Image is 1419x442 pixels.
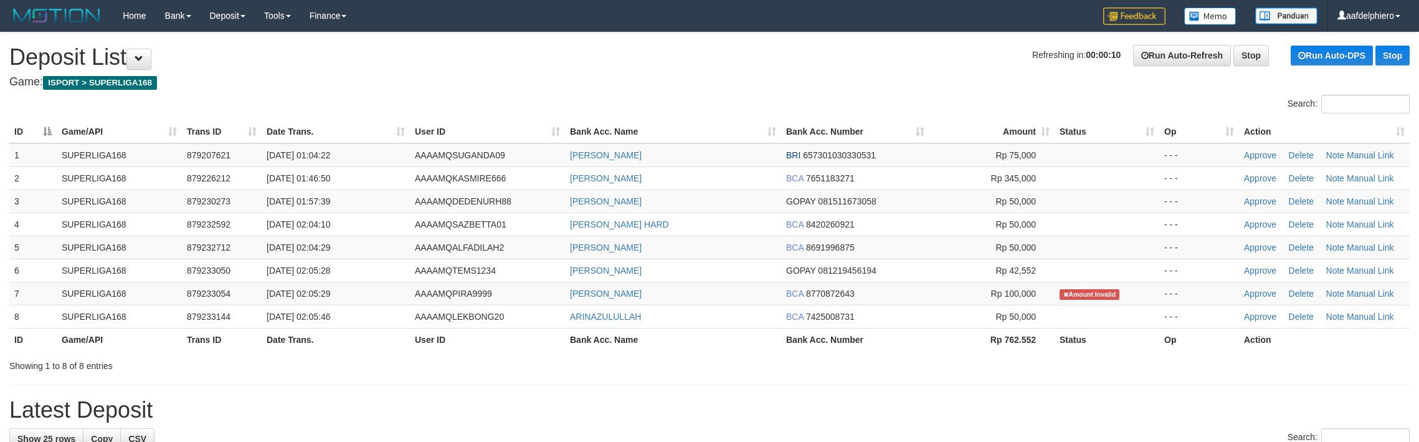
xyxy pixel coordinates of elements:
[1289,289,1314,299] a: Delete
[9,143,57,167] td: 1
[57,328,182,351] th: Game/API
[991,173,1036,183] span: Rp 345,000
[267,289,330,299] span: [DATE] 02:05:29
[182,328,262,351] th: Trans ID
[818,196,876,206] span: Copy 081511673058 to clipboard
[57,166,182,190] td: SUPERLIGA168
[786,150,800,160] span: BRI
[806,289,855,299] span: Copy 8770872643 to clipboard
[786,289,804,299] span: BCA
[9,398,1410,423] h1: Latest Deposit
[786,243,804,252] span: BCA
[267,312,330,322] span: [DATE] 02:05:46
[786,173,804,183] span: BCA
[995,266,1036,276] span: Rp 42,552
[1159,328,1239,351] th: Op
[415,312,504,322] span: AAAAMQLEKBONG20
[806,173,855,183] span: Copy 7651183271 to clipboard
[1103,7,1165,25] img: Feedback.jpg
[1326,150,1345,160] a: Note
[806,219,855,229] span: Copy 8420260921 to clipboard
[1347,243,1394,252] a: Manual Link
[57,120,182,143] th: Game/API: activate to sort column ascending
[43,76,157,90] span: ISPORT > SUPERLIGA168
[57,143,182,167] td: SUPERLIGA168
[803,150,876,160] span: Copy 657301030330531 to clipboard
[570,312,641,322] a: ARINAZULULLAH
[570,266,642,276] a: [PERSON_NAME]
[1326,312,1345,322] a: Note
[262,328,410,351] th: Date Trans.
[570,289,642,299] a: [PERSON_NAME]
[995,243,1036,252] span: Rp 50,000
[1326,196,1345,206] a: Note
[1326,243,1345,252] a: Note
[187,150,230,160] span: 879207621
[570,150,642,160] a: [PERSON_NAME]
[1159,282,1239,305] td: - - -
[1159,143,1239,167] td: - - -
[1032,50,1121,60] span: Refreshing in:
[9,6,104,25] img: MOTION_logo.png
[1255,7,1317,24] img: panduan.png
[187,312,230,322] span: 879233144
[415,173,506,183] span: AAAAMQKASMIRE666
[415,196,511,206] span: AAAAMQDEDENURH88
[1055,120,1159,143] th: Status: activate to sort column ascending
[1086,50,1121,60] strong: 00:00:10
[995,150,1036,160] span: Rp 75,000
[1347,219,1394,229] a: Manual Link
[1055,328,1159,351] th: Status
[1289,243,1314,252] a: Delete
[187,243,230,252] span: 879232712
[182,120,262,143] th: Trans ID: activate to sort column ascending
[267,173,330,183] span: [DATE] 01:46:50
[9,166,57,190] td: 2
[9,328,57,351] th: ID
[565,120,781,143] th: Bank Acc. Name: activate to sort column ascending
[1289,312,1314,322] a: Delete
[9,190,57,213] td: 3
[1244,196,1276,206] a: Approve
[57,213,182,236] td: SUPERLIGA168
[415,219,506,229] span: AAAAMQSAZBETTA01
[415,150,505,160] span: AAAAMQSUGANDA09
[9,305,57,328] td: 8
[1347,150,1394,160] a: Manual Link
[806,243,855,252] span: Copy 8691996875 to clipboard
[1289,173,1314,183] a: Delete
[1347,266,1394,276] a: Manual Link
[1321,95,1410,113] input: Search:
[1289,266,1314,276] a: Delete
[1326,173,1345,183] a: Note
[410,328,565,351] th: User ID
[267,219,330,229] span: [DATE] 02:04:10
[267,266,330,276] span: [DATE] 02:05:28
[1159,259,1239,282] td: - - -
[1244,219,1276,229] a: Approve
[1133,45,1231,66] a: Run Auto-Refresh
[1289,196,1314,206] a: Delete
[786,266,815,276] span: GOPAY
[818,266,876,276] span: Copy 081219456194 to clipboard
[9,76,1410,89] h4: Game:
[57,236,182,259] td: SUPERLIGA168
[1288,95,1410,113] label: Search:
[1347,173,1394,183] a: Manual Link
[781,328,929,351] th: Bank Acc. Number
[415,243,504,252] span: AAAAMQALFADILAH2
[1060,289,1119,300] span: Amount is not matched
[1159,120,1239,143] th: Op: activate to sort column ascending
[1159,236,1239,259] td: - - -
[1159,166,1239,190] td: - - -
[1239,328,1410,351] th: Action
[9,259,57,282] td: 6
[1239,120,1410,143] th: Action: activate to sort column ascending
[565,328,781,351] th: Bank Acc. Name
[9,355,582,372] div: Showing 1 to 8 of 8 entries
[1159,190,1239,213] td: - - -
[786,196,815,206] span: GOPAY
[9,213,57,236] td: 4
[570,243,642,252] a: [PERSON_NAME]
[1326,266,1345,276] a: Note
